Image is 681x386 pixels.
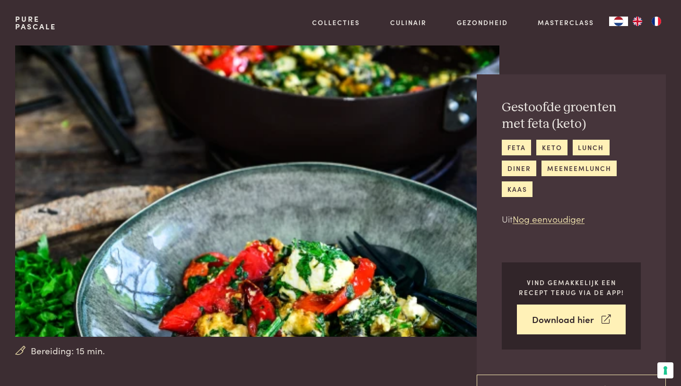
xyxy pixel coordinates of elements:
a: meeneemlunch [541,161,617,176]
a: kaas [502,181,533,197]
ul: Language list [628,17,666,26]
span: Bereiding: 15 min. [31,344,105,358]
p: Vind gemakkelijk een recept terug via de app! [517,278,626,297]
a: Culinair [390,18,427,27]
div: Language [609,17,628,26]
a: EN [628,17,647,26]
a: NL [609,17,628,26]
button: Uw voorkeuren voor toestemming voor trackingtechnologieën [657,362,673,378]
a: keto [536,140,567,155]
p: Uit [502,212,641,226]
a: Collecties [312,18,360,27]
h2: Gestoofde groenten met feta (keto) [502,99,641,132]
a: Masterclass [538,18,594,27]
a: feta [502,140,531,155]
img: Gestoofde groenten met feta (keto) [15,45,499,337]
a: Gezondheid [457,18,508,27]
aside: Language selected: Nederlands [609,17,666,26]
a: Download hier [517,305,626,334]
a: diner [502,161,536,176]
a: Nog eenvoudiger [513,212,585,225]
a: PurePascale [15,15,56,30]
a: lunch [573,140,610,155]
a: FR [647,17,666,26]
